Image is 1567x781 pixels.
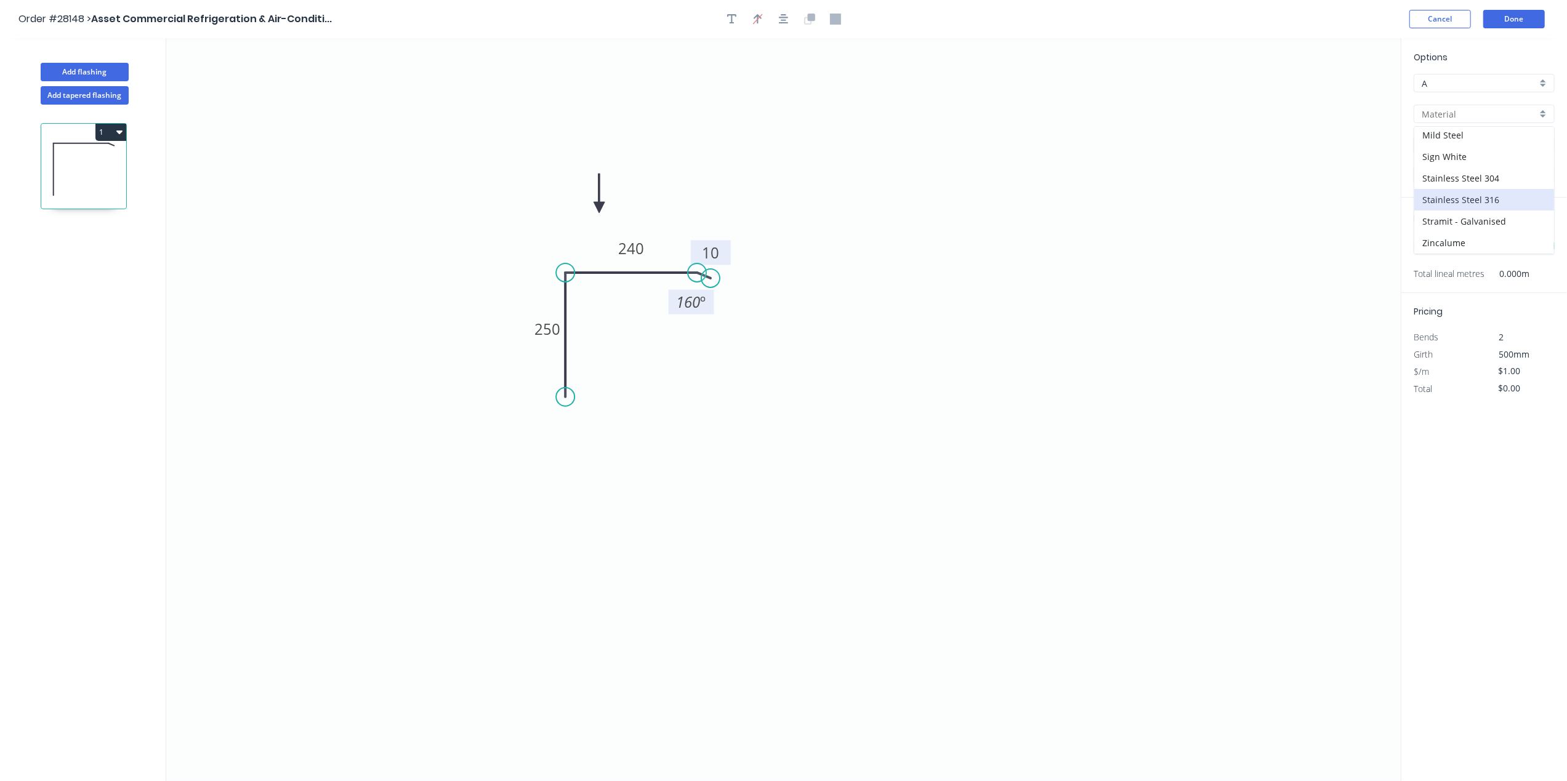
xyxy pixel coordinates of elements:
tspan: 240 [618,238,644,258]
button: Add flashing [41,63,129,81]
span: 500mm [1499,348,1530,360]
span: Asset Commercial Refrigeration & Air-Conditi... [91,12,332,26]
div: Sign White [1414,146,1554,167]
span: Bends [1414,331,1438,343]
svg: 0 [166,38,1401,781]
span: Total lineal metres [1414,265,1484,282]
span: Pricing [1414,305,1443,318]
input: Material [1422,108,1537,121]
div: Zincalume [1414,232,1554,254]
span: Options [1414,51,1448,63]
span: $/m [1414,366,1429,377]
div: Stramit - Galvanised [1414,210,1554,232]
div: Stainless Steel 304 [1414,167,1554,189]
button: 1 [95,124,126,141]
div: Mild Steel [1414,124,1554,146]
input: Price level [1422,77,1537,90]
div: Stainless Steel 316 [1414,189,1554,210]
tspan: º [700,292,706,312]
span: Order #28148 > [18,12,91,26]
span: Girth [1414,348,1433,360]
button: Done [1483,10,1545,28]
button: Cancel [1409,10,1471,28]
tspan: 250 [534,319,560,339]
span: Total [1414,383,1432,395]
span: 0.000m [1484,265,1529,282]
span: 2 [1499,331,1504,343]
tspan: 10 [702,242,719,263]
tspan: 160 [676,292,700,312]
button: Add tapered flashing [41,86,129,105]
